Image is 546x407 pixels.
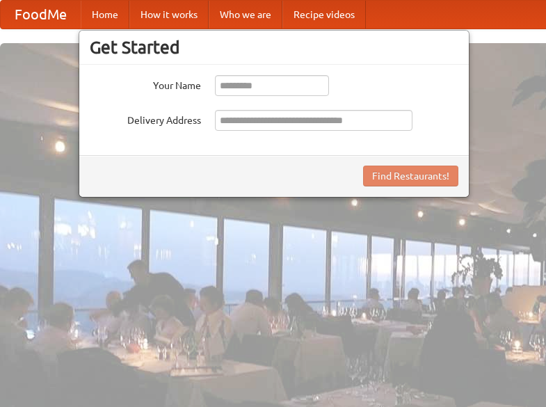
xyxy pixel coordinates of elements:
[209,1,282,29] a: Who we are
[90,37,458,58] h3: Get Started
[90,110,201,127] label: Delivery Address
[129,1,209,29] a: How it works
[90,75,201,93] label: Your Name
[81,1,129,29] a: Home
[363,166,458,186] button: Find Restaurants!
[1,1,81,29] a: FoodMe
[282,1,366,29] a: Recipe videos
